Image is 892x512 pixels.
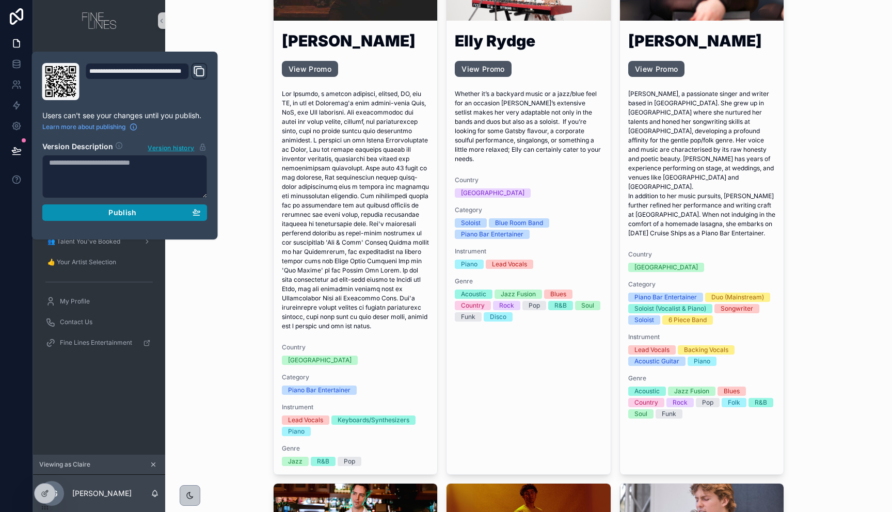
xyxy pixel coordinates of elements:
[60,339,132,347] span: Fine Lines Entertainment
[39,253,159,271] a: 👍 Your Artist Selection
[628,333,776,341] span: Instrument
[39,313,159,331] a: Contact Us
[455,176,602,184] span: Country
[634,387,660,396] div: Acoustic
[282,373,429,381] span: Category
[338,415,409,425] div: Keyboards/Synthesizers
[42,141,113,153] h2: Version Description
[72,488,132,499] p: [PERSON_NAME]
[60,297,90,306] span: My Profile
[282,61,339,77] a: View Promo
[317,457,329,466] div: R&B
[461,290,486,299] div: Acoustic
[282,444,429,453] span: Genre
[550,290,566,299] div: Blues
[39,49,159,67] a: 🔹 The Fine Lines Experience
[634,263,698,272] div: [GEOGRAPHIC_DATA]
[668,315,707,325] div: 6 Piece Band
[288,386,351,395] div: Piano Bar Entertainer
[455,33,602,53] h1: Elly Rydge
[662,409,676,419] div: Funk
[288,356,352,365] div: [GEOGRAPHIC_DATA]
[634,398,658,407] div: Country
[628,250,776,259] span: Country
[628,61,685,77] a: View Promo
[724,387,740,396] div: Blues
[673,398,688,407] div: Rock
[282,89,429,331] p: Lor Ipsumdo, s ametcon adipisci, elitsed, DO, eiu TE, in utl et Doloremag'a enim admini-venia Qui...
[529,301,540,310] div: Pop
[628,33,776,53] h1: [PERSON_NAME]
[455,206,602,214] span: Category
[42,123,138,131] a: Learn more about publishing
[634,304,706,313] div: Soloist (Vocalist & Piano)
[47,258,116,266] span: 👍 Your Artist Selection
[490,312,506,322] div: Disco
[461,188,524,198] div: [GEOGRAPHIC_DATA]
[33,41,165,365] div: scrollable content
[684,345,728,355] div: Backing Vocals
[461,312,475,322] div: Funk
[108,208,136,217] span: Publish
[628,89,776,238] p: [PERSON_NAME], a passionate singer and writer based in [GEOGRAPHIC_DATA]. She grew up in [GEOGRAP...
[628,374,776,382] span: Genre
[554,301,567,310] div: R&B
[492,260,527,269] div: Lead Vocals
[721,304,753,313] div: Songwriter
[628,280,776,289] span: Category
[455,277,602,285] span: Genre
[581,301,594,310] div: Soul
[42,123,125,131] span: Learn more about publishing
[288,415,323,425] div: Lead Vocals
[86,63,208,100] div: Domain and Custom Link
[455,61,512,77] a: View Promo
[634,293,697,302] div: Piano Bar Entertainer
[39,333,159,352] a: Fine Lines Entertainment
[288,457,302,466] div: Jazz
[42,110,208,121] p: Users can't see your changes until you publish.
[634,345,670,355] div: Lead Vocals
[344,457,355,466] div: Pop
[499,301,514,310] div: Rock
[42,204,208,221] button: Publish
[728,398,740,407] div: Folk
[495,218,543,228] div: Blue Room Band
[288,427,305,436] div: Piano
[60,318,92,326] span: Contact Us
[147,141,207,153] button: Version history
[282,343,429,351] span: Country
[148,142,194,152] span: Version history
[702,398,713,407] div: Pop
[674,387,709,396] div: Jazz Fusion
[39,460,90,469] span: Viewing as Claire
[694,357,710,366] div: Piano
[461,218,481,228] div: Soloist
[711,293,764,302] div: Duo (Mainstream)
[82,12,116,29] img: App logo
[461,260,477,269] div: Piano
[39,232,159,251] a: 👥 Talent You've Booked
[47,237,120,246] span: 👥 Talent You've Booked
[634,409,647,419] div: Soul
[461,301,485,310] div: Country
[461,230,523,239] div: Piano Bar Entertainer
[634,357,679,366] div: Acoustic Guitar
[455,247,602,255] span: Instrument
[755,398,767,407] div: R&B
[634,315,654,325] div: Soloist
[455,89,602,164] p: Whether it’s a backyard music or a jazz/blue feel for an occasion [PERSON_NAME]’s extensive setli...
[282,403,429,411] span: Instrument
[282,33,429,53] h1: [PERSON_NAME]
[39,292,159,311] a: My Profile
[501,290,536,299] div: Jazz Fusion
